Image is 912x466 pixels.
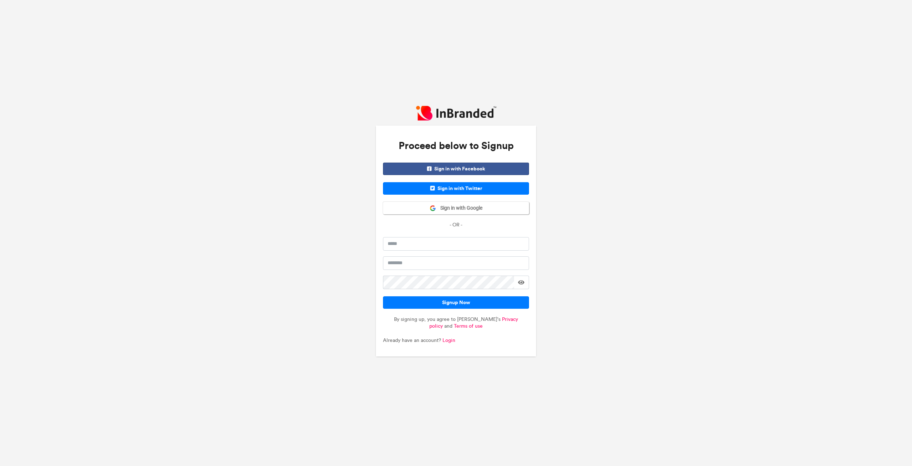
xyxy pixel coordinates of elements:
[416,106,496,121] img: InBranded Logo
[436,205,482,212] span: Sign in with Google
[383,337,529,344] p: Already have an account?
[383,296,529,309] button: Signup Now
[383,221,529,229] p: - OR -
[383,163,529,175] span: Sign in with Facebook
[383,202,529,214] button: Sign in with Google
[383,182,529,195] span: Sign in with Twitter
[383,316,529,337] p: By signing up, you agree to [PERSON_NAME]'s and
[383,133,529,159] h3: Proceed below to Signup
[442,337,455,343] a: Login
[454,323,483,329] a: Terms of use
